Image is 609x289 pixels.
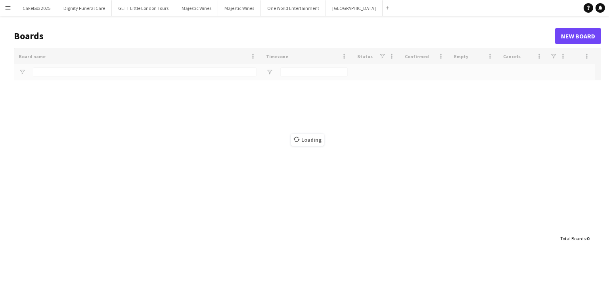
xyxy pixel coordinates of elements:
[175,0,218,16] button: Majestic Wines
[560,236,586,241] span: Total Boards
[555,28,601,44] a: New Board
[112,0,175,16] button: GETT Little London Tours
[560,231,589,246] div: :
[291,134,324,146] span: Loading
[218,0,261,16] button: Majestic Wines
[261,0,326,16] button: One World Entertainment
[326,0,383,16] button: [GEOGRAPHIC_DATA]
[57,0,112,16] button: Dignity Funeral Care
[14,30,555,42] h1: Boards
[16,0,57,16] button: CakeBox 2025
[587,236,589,241] span: 0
